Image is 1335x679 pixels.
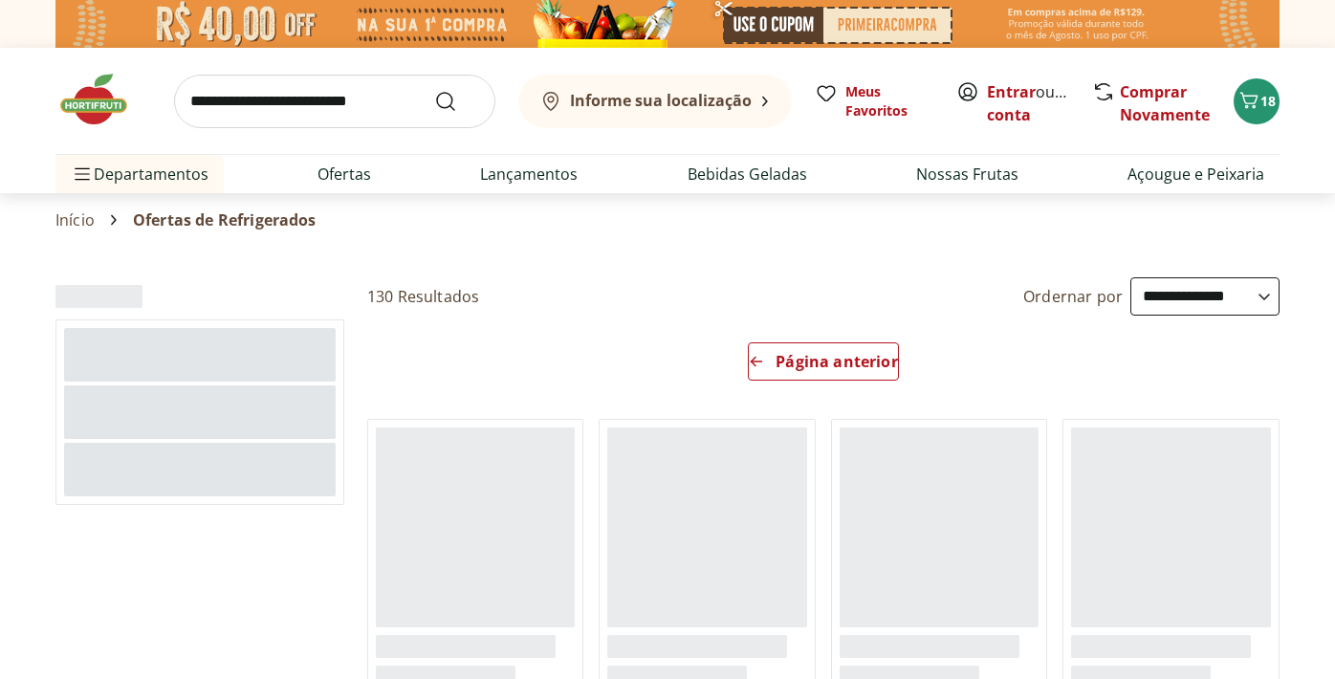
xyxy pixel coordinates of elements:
label: Ordernar por [1023,286,1123,307]
a: Criar conta [987,81,1092,125]
a: Açougue e Peixaria [1127,163,1264,186]
b: Informe sua localização [570,90,752,111]
a: Comprar Novamente [1120,81,1210,125]
a: Lançamentos [480,163,578,186]
h2: 130 Resultados [367,286,479,307]
a: Início [55,211,95,229]
span: ou [987,80,1072,126]
span: Meus Favoritos [845,82,933,120]
button: Informe sua localização [518,75,792,128]
a: Nossas Frutas [916,163,1018,186]
span: 18 [1260,92,1276,110]
span: Ofertas de Refrigerados [133,211,317,229]
input: search [174,75,495,128]
span: Departamentos [71,151,208,197]
a: Página anterior [748,342,898,388]
span: Página anterior [776,354,897,369]
a: Bebidas Geladas [688,163,807,186]
img: Hortifruti [55,71,151,128]
a: Ofertas [317,163,371,186]
a: Meus Favoritos [815,82,933,120]
button: Menu [71,151,94,197]
button: Carrinho [1234,78,1280,124]
svg: Arrow Left icon [749,354,764,369]
button: Submit Search [434,90,480,113]
a: Entrar [987,81,1036,102]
